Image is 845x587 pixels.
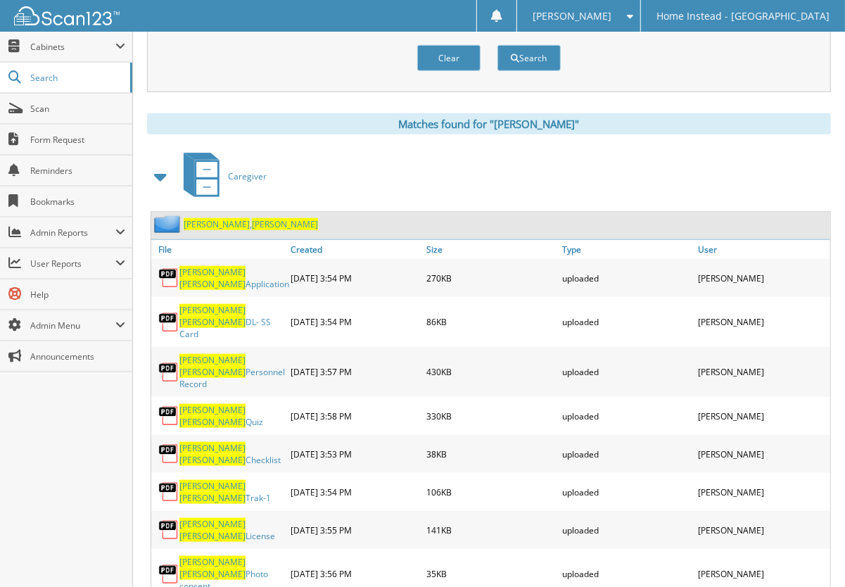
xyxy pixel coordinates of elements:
[559,263,694,293] div: uploaded
[287,476,423,507] div: [DATE] 3:54 PM
[158,267,179,289] img: PDF.png
[656,12,830,20] span: Home Instead - [GEOGRAPHIC_DATA]
[179,530,246,542] span: [PERSON_NAME]
[179,316,246,328] span: [PERSON_NAME]
[423,301,559,343] div: 86KB
[179,354,246,366] span: [PERSON_NAME]
[694,438,830,469] div: [PERSON_NAME]
[287,301,423,343] div: [DATE] 3:54 PM
[158,564,179,585] img: PDF.png
[694,476,830,507] div: [PERSON_NAME]
[30,165,125,177] span: Reminders
[179,404,284,428] a: [PERSON_NAME] [PERSON_NAME]Quiz
[423,240,559,259] a: Size
[158,519,179,541] img: PDF.png
[30,351,125,362] span: Announcements
[30,289,125,301] span: Help
[30,72,123,84] span: Search
[179,366,246,378] span: [PERSON_NAME]
[287,400,423,431] div: [DATE] 3:58 PM
[179,442,246,454] span: [PERSON_NAME]
[694,263,830,293] div: [PERSON_NAME]
[287,263,423,293] div: [DATE] 3:54 PM
[179,266,246,278] span: [PERSON_NAME]
[559,476,694,507] div: uploaded
[228,170,267,182] span: Caregiver
[179,278,246,290] span: [PERSON_NAME]
[179,442,284,466] a: [PERSON_NAME] [PERSON_NAME]Checklist
[175,149,267,204] a: Caregiver
[694,351,830,393] div: [PERSON_NAME]
[287,351,423,393] div: [DATE] 3:57 PM
[158,481,179,503] img: PDF.png
[179,266,289,290] a: [PERSON_NAME] [PERSON_NAME]Application
[158,405,179,427] img: PDF.png
[184,218,318,230] a: [PERSON_NAME],[PERSON_NAME]
[694,515,830,545] div: [PERSON_NAME]
[423,263,559,293] div: 270KB
[30,227,115,239] span: Admin Reports
[423,438,559,469] div: 38KB
[694,240,830,259] a: User
[30,41,115,53] span: Cabinets
[287,240,423,259] a: Created
[158,362,179,383] img: PDF.png
[151,240,287,259] a: File
[559,240,694,259] a: Type
[158,443,179,465] img: PDF.png
[179,480,284,504] a: [PERSON_NAME] [PERSON_NAME]Trak-1
[533,12,611,20] span: [PERSON_NAME]
[179,354,285,390] a: [PERSON_NAME] [PERSON_NAME]Personnel Record
[30,320,115,332] span: Admin Menu
[179,568,246,580] span: [PERSON_NAME]
[158,312,179,333] img: PDF.png
[775,519,845,587] iframe: Chat Widget
[30,103,125,115] span: Scan
[423,476,559,507] div: 106KB
[252,218,318,230] span: [PERSON_NAME]
[179,480,246,492] span: [PERSON_NAME]
[559,515,694,545] div: uploaded
[179,518,284,542] a: [PERSON_NAME] [PERSON_NAME]License
[179,518,246,530] span: [PERSON_NAME]
[559,351,694,393] div: uploaded
[179,416,246,428] span: [PERSON_NAME]
[559,400,694,431] div: uploaded
[423,400,559,431] div: 330KB
[423,351,559,393] div: 430KB
[694,301,830,343] div: [PERSON_NAME]
[184,218,250,230] span: [PERSON_NAME]
[14,6,120,25] img: scan123-logo-white.svg
[417,45,481,71] button: Clear
[147,113,831,134] div: Matches found for "[PERSON_NAME]"
[179,304,246,316] span: [PERSON_NAME]
[179,304,284,340] a: [PERSON_NAME] [PERSON_NAME]DL- SS Card
[423,515,559,545] div: 141KB
[154,215,184,233] img: folder2.png
[30,134,125,146] span: Form Request
[559,438,694,469] div: uploaded
[179,556,246,568] span: [PERSON_NAME]
[287,515,423,545] div: [DATE] 3:55 PM
[179,404,246,416] span: [PERSON_NAME]
[179,454,246,466] span: [PERSON_NAME]
[179,492,246,504] span: [PERSON_NAME]
[694,400,830,431] div: [PERSON_NAME]
[30,258,115,270] span: User Reports
[497,45,561,71] button: Search
[559,301,694,343] div: uploaded
[287,438,423,469] div: [DATE] 3:53 PM
[30,196,125,208] span: Bookmarks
